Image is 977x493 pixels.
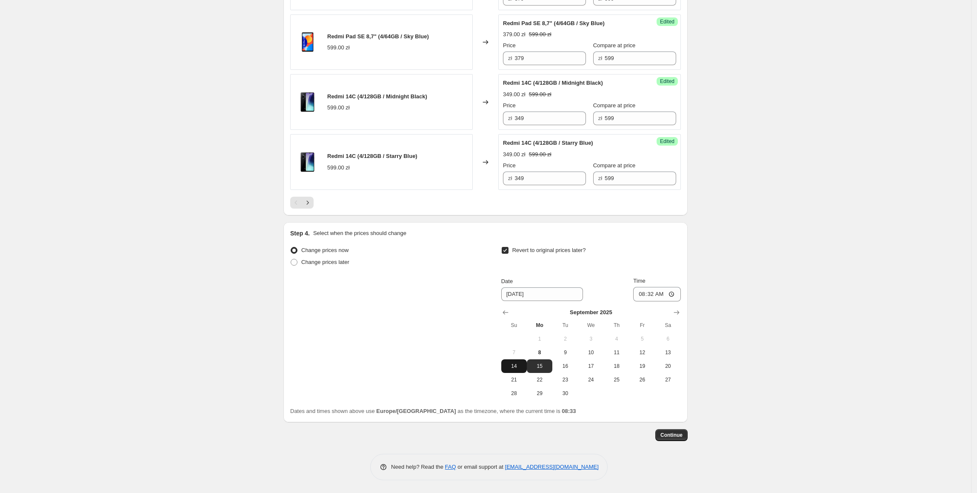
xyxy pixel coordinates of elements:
b: 08:33 [562,408,576,414]
span: Redmi Pad SE 8,7" (4/64GB / Sky Blue) [327,33,429,40]
p: Select when the prices should change [313,229,406,238]
span: 16 [556,363,574,370]
span: 25 [607,376,626,383]
span: 24 [582,376,600,383]
span: Price [503,42,516,49]
div: 599.00 zł [327,163,350,172]
span: 1 [530,335,549,342]
span: 8 [530,349,549,356]
span: Tu [556,322,574,329]
strike: 599.00 zł [529,90,551,99]
a: FAQ [445,464,456,470]
img: redmi_14c_black_maina_80x.png [295,89,320,115]
span: Redmi 14C (4/128GB / Midnight Black) [503,80,603,86]
button: Wednesday September 10 2025 [578,346,604,359]
button: Sunday September 7 2025 [501,346,527,359]
span: Redmi 14C (4/128GB / Midnight Black) [327,93,427,100]
span: 20 [659,363,677,370]
span: 13 [659,349,677,356]
button: Sunday September 28 2025 [501,387,527,400]
span: 3 [582,335,600,342]
span: Sa [659,322,677,329]
button: Tuesday September 9 2025 [552,346,578,359]
span: Change prices now [301,247,349,253]
span: 27 [659,376,677,383]
th: Tuesday [552,318,578,332]
img: 17101_RedmiPadSE87-Black-Front_80x.png [295,29,320,55]
th: Thursday [604,318,629,332]
span: Redmi 14C (4/128GB / Starry Blue) [327,153,417,159]
span: 18 [607,363,626,370]
span: Price [503,102,516,109]
button: Sunday September 14 2025 [501,359,527,373]
th: Wednesday [578,318,604,332]
span: 28 [505,390,523,397]
span: 2 [556,335,574,342]
span: 9 [556,349,574,356]
span: 26 [633,376,651,383]
span: Dates and times shown above use as the timezone, where the current time is [290,408,576,414]
span: 6 [659,335,677,342]
button: Thursday September 4 2025 [604,332,629,346]
button: Monday September 1 2025 [527,332,552,346]
span: 11 [607,349,626,356]
nav: Pagination [290,197,314,209]
button: Today Monday September 8 2025 [527,346,552,359]
th: Saturday [655,318,681,332]
span: Compare at price [593,102,636,109]
button: Next [302,197,314,209]
span: zł [508,175,512,181]
img: redmi_14c_black_maina_80x.png [295,149,320,175]
button: Thursday September 11 2025 [604,346,629,359]
button: Monday September 22 2025 [527,373,552,387]
span: 23 [556,376,574,383]
span: Su [505,322,523,329]
span: Change prices later [301,259,349,265]
span: Redmi 14C (4/128GB / Starry Blue) [503,140,593,146]
span: Redmi Pad SE 8,7" (4/64GB / Sky Blue) [503,20,605,26]
button: Saturday September 13 2025 [655,346,681,359]
div: 349.00 zł [503,90,526,99]
button: Tuesday September 16 2025 [552,359,578,373]
th: Friday [629,318,655,332]
span: 21 [505,376,523,383]
span: Edited [660,78,674,85]
button: Friday September 5 2025 [629,332,655,346]
button: Saturday September 27 2025 [655,373,681,387]
strike: 599.00 zł [529,150,551,159]
span: 12 [633,349,651,356]
span: 5 [633,335,651,342]
button: Tuesday September 23 2025 [552,373,578,387]
button: Show previous month, August 2025 [500,307,511,318]
span: Edited [660,18,674,25]
div: 599.00 zł [327,103,350,112]
h2: Step 4. [290,229,310,238]
span: zł [598,55,602,61]
strike: 599.00 zł [529,30,551,39]
span: Edited [660,138,674,145]
button: Show next month, October 2025 [671,307,683,318]
span: 7 [505,349,523,356]
span: Date [501,278,513,284]
span: 14 [505,363,523,370]
span: 4 [607,335,626,342]
span: 22 [530,376,549,383]
input: 12:00 [633,287,681,301]
button: Thursday September 25 2025 [604,373,629,387]
button: Wednesday September 24 2025 [578,373,604,387]
button: Friday September 26 2025 [629,373,655,387]
span: Revert to original prices later? [512,247,586,253]
div: 379.00 zł [503,30,526,39]
button: Friday September 12 2025 [629,346,655,359]
span: 30 [556,390,574,397]
span: zł [508,55,512,61]
span: Mo [530,322,549,329]
span: Need help? Read the [391,464,445,470]
button: Tuesday September 2 2025 [552,332,578,346]
a: [EMAIL_ADDRESS][DOMAIN_NAME] [505,464,599,470]
button: Saturday September 20 2025 [655,359,681,373]
span: 19 [633,363,651,370]
span: Time [633,278,645,284]
span: Compare at price [593,162,636,169]
button: Friday September 19 2025 [629,359,655,373]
